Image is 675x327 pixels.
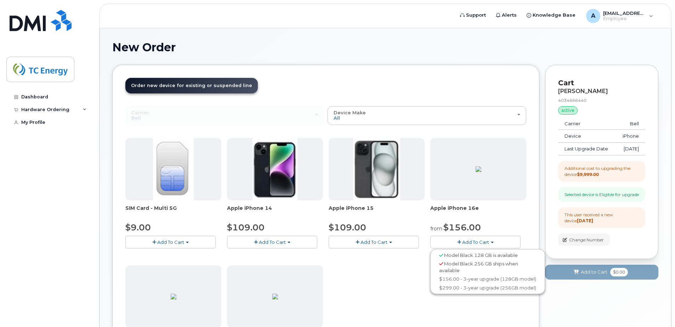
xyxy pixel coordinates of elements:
[329,205,425,219] div: Apple iPhone 15
[171,294,176,299] img: 1AD8B381-DE28-42E7-8D9B-FF8D21CC6502.png
[253,138,298,200] img: iphone14.jpg
[462,239,489,245] span: Add To Cart
[616,117,645,130] td: Bell
[125,236,216,248] button: Add To Cart
[227,205,323,219] div: Apple iPhone 14
[430,225,442,232] small: from
[259,239,286,245] span: Add To Cart
[125,222,151,233] span: $9.00
[430,205,526,219] div: Apple iPhone 16e
[112,41,658,53] h1: New Order
[616,143,645,155] td: [DATE]
[610,268,628,276] span: $0.00
[353,138,400,200] img: iphone15.jpg
[272,294,278,299] img: 73A59963-EFD8-4598-881B-B96537DCB850.png
[565,212,639,224] div: This user received a new device
[545,265,658,279] button: Add to Cart $0.00
[558,97,645,103] div: 4034666440
[439,261,518,273] span: Model Black 256 GB ships when available
[125,205,221,219] div: SIM Card - Multi 5G
[577,172,599,177] strong: $9,999.00
[558,78,645,88] p: Cart
[153,138,193,200] img: 00D627D4-43E9-49B7-A367-2C99342E128C.jpg
[476,166,481,172] img: BB80DA02-9C0E-4782-AB1B-B1D93CAC2204.png
[569,237,604,243] span: Change Number
[644,296,670,322] iframe: Messenger Launcher
[558,88,645,94] div: [PERSON_NAME]
[577,218,593,223] strong: [DATE]
[329,222,366,233] span: $109.00
[443,222,481,233] span: $156.00
[432,283,543,292] a: $299.00 - 3-year upgrade (256GB model)
[131,83,252,88] span: Order new device for existing or suspended line
[616,130,645,143] td: iPhone
[227,222,265,233] span: $109.00
[558,106,578,115] div: active
[329,236,419,248] button: Add To Cart
[565,191,639,197] div: Selected device is Eligible for upgrade
[432,275,543,283] a: $156.00 - 3-year upgrade (128GB model)
[565,165,639,177] div: Additional cost to upgrading the device
[581,269,607,275] span: Add to Cart
[227,236,317,248] button: Add To Cart
[328,106,526,125] button: Device Make All
[558,234,610,246] button: Change Number
[558,143,616,155] td: Last Upgrade Date
[558,130,616,143] td: Device
[361,239,387,245] span: Add To Cart
[334,110,366,115] span: Device Make
[334,115,340,121] span: All
[430,236,521,248] button: Add To Cart
[157,239,184,245] span: Add To Cart
[558,117,616,130] td: Carrier
[444,252,518,258] span: Model Black 128 GB is available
